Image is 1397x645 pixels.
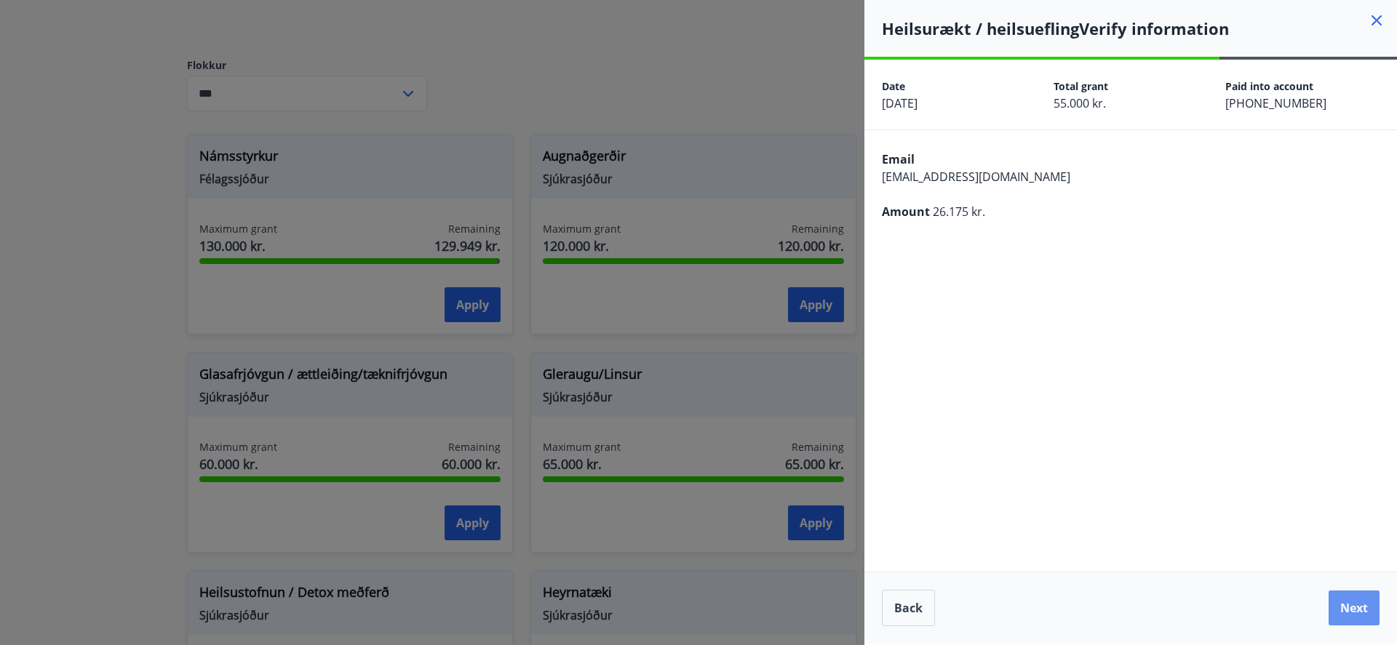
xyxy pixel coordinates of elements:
span: Total grant [1054,79,1108,93]
span: [PHONE_NUMBER] [1225,95,1326,111]
button: Next [1329,590,1380,625]
span: Amount [882,204,930,220]
span: Paid into account [1225,79,1313,93]
h4: Heilsurækt / heilsuefling Verify information [882,17,1397,39]
span: [DATE] [882,95,918,111]
span: 26.175 kr. [933,204,985,220]
button: Back [882,590,935,626]
span: 55.000 kr. [1054,95,1106,111]
span: [EMAIL_ADDRESS][DOMAIN_NAME] [882,169,1070,185]
span: Date [882,79,905,93]
span: Email [882,151,915,167]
